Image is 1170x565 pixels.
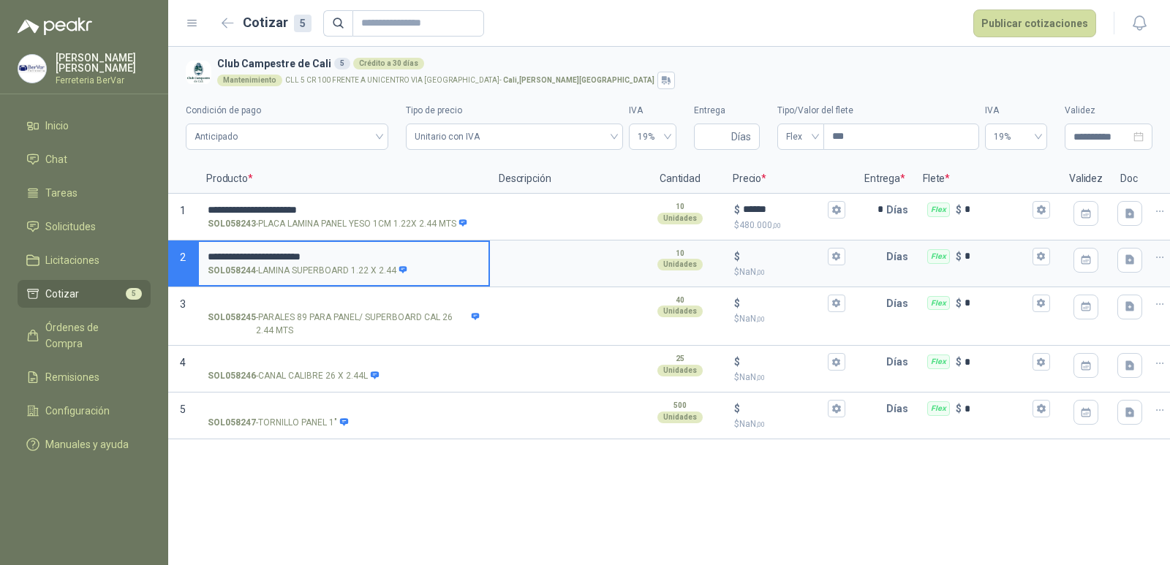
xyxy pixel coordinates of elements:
[734,371,845,384] p: $
[126,288,142,300] span: 5
[208,298,480,309] input: SOL058245-PARALES 89 PARA PANEL/ SUPERBOARD CAL 26 2.44 MTS
[217,75,282,86] div: Mantenimiento
[657,306,703,317] div: Unidades
[772,221,781,230] span: ,00
[45,151,67,167] span: Chat
[629,104,676,118] label: IVA
[828,353,845,371] button: $$NaN,00
[180,251,186,263] span: 2
[18,397,151,425] a: Configuración
[956,354,962,370] p: $
[217,56,1147,72] h3: Club Campestre de Cali
[415,126,614,148] span: Unitario con IVA
[734,202,740,218] p: $
[965,297,1030,308] input: Flex $
[739,419,765,429] span: NaN
[208,416,256,430] strong: SOL058247
[676,295,684,306] p: 40
[208,369,380,383] p: - CANAL CALIBRE 26 X 2.44L
[18,246,151,274] a: Licitaciones
[756,268,765,276] span: ,00
[914,164,1060,194] p: Flete
[965,403,1030,414] input: Flex $
[186,60,211,86] img: Company Logo
[886,242,914,271] p: Días
[208,217,468,231] p: - PLACA LAMINA PANEL YESO 1CM 1.22X 2.44 MTS
[1065,104,1152,118] label: Validez
[756,315,765,323] span: ,00
[18,145,151,173] a: Chat
[56,53,151,73] p: [PERSON_NAME] [PERSON_NAME]
[18,18,92,35] img: Logo peakr
[828,295,845,312] button: $$NaN,00
[856,164,914,194] p: Entrega
[734,417,845,431] p: $
[1033,400,1050,417] button: Flex $
[965,204,1030,215] input: Flex $
[45,252,99,268] span: Licitaciones
[638,126,668,148] span: 19%
[734,354,740,370] p: $
[739,267,765,277] span: NaN
[786,126,815,148] span: Flex
[739,372,765,382] span: NaN
[956,202,962,218] p: $
[243,12,312,33] h2: Cotizar
[18,112,151,140] a: Inicio
[956,295,962,311] p: $
[676,248,684,259] p: 10
[743,251,825,262] input: $$NaN,00
[985,104,1047,118] label: IVA
[734,312,845,326] p: $
[18,280,151,308] a: Cotizar5
[927,202,950,217] div: Flex
[1033,248,1050,265] button: Flex $
[927,249,950,264] div: Flex
[353,58,424,69] div: Crédito a 30 días
[756,420,765,428] span: ,00
[1060,164,1111,194] p: Validez
[657,213,703,224] div: Unidades
[994,126,1038,148] span: 19%
[406,104,622,118] label: Tipo de precio
[743,403,825,414] input: $$NaN,00
[657,412,703,423] div: Unidades
[1033,295,1050,312] button: Flex $
[676,353,684,365] p: 25
[636,164,724,194] p: Cantidad
[743,204,825,215] input: $$480.000,00
[18,431,151,458] a: Manuales y ayuda
[208,416,349,430] p: - TORNILLO PANEL 1"
[45,369,99,385] span: Remisiones
[208,403,480,414] input: SOL058247-TORNILLO PANEL 1"
[180,205,186,216] span: 1
[886,394,914,423] p: Días
[195,126,380,148] span: Anticipado
[208,357,480,368] input: SOL058246-CANAL CALIBRE 26 X 2.44L
[45,436,129,452] span: Manuales y ayuda
[45,118,69,134] span: Inicio
[743,357,825,368] input: $$NaN,00
[186,104,388,118] label: Condición de pago
[657,259,703,270] div: Unidades
[45,219,96,235] span: Solicitudes
[734,219,845,232] p: $
[208,264,256,278] strong: SOL058244
[739,314,765,324] span: NaN
[180,357,186,368] span: 4
[208,369,256,383] strong: SOL058246
[965,251,1030,262] input: Flex $
[285,77,654,84] p: CLL 5 CR 100 FRENTE A UNICENTRO VIA [GEOGRAPHIC_DATA] -
[208,217,256,231] strong: SOL058243
[927,401,950,416] div: Flex
[734,265,845,279] p: $
[673,400,687,412] p: 500
[18,363,151,391] a: Remisiones
[828,400,845,417] button: $$NaN,00
[45,403,110,419] span: Configuración
[1033,201,1050,219] button: Flex $
[18,179,151,207] a: Tareas
[334,58,350,69] div: 5
[724,164,856,194] p: Precio
[886,195,914,224] p: Días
